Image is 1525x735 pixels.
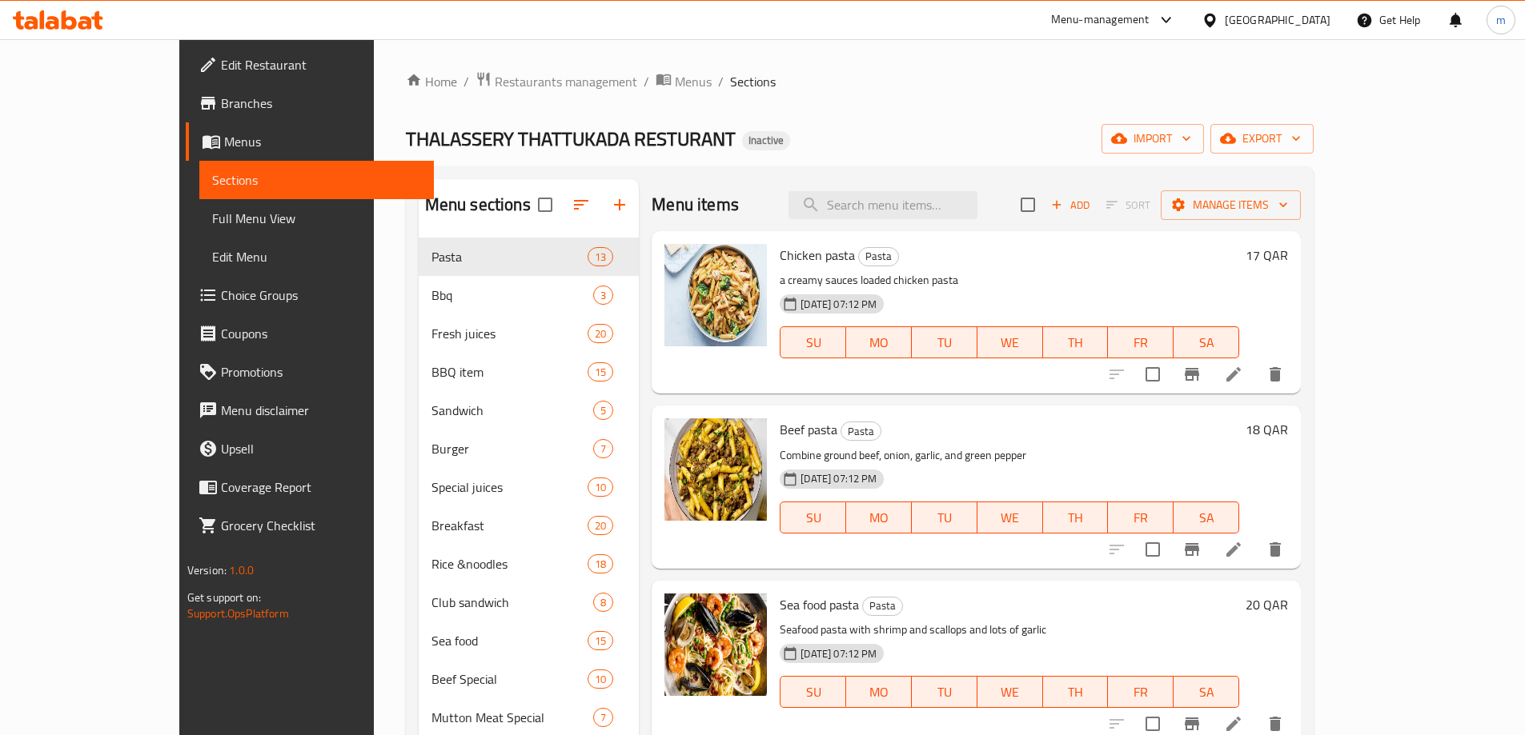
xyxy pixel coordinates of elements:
[186,429,434,468] a: Upsell
[853,331,905,354] span: MO
[187,587,261,608] span: Get support on:
[419,314,640,353] div: Fresh juices20
[846,326,912,358] button: MO
[224,132,421,151] span: Menus
[431,708,593,727] span: Mutton Meat Special
[588,633,612,649] span: 15
[846,501,912,533] button: MO
[431,362,588,381] span: BBQ item
[1174,676,1239,708] button: SA
[1114,129,1191,149] span: import
[431,401,593,420] div: Sandwich
[212,170,421,190] span: Sections
[794,471,883,486] span: [DATE] 07:12 PM
[419,621,640,660] div: Sea food15
[652,193,739,217] h2: Menu items
[841,422,881,441] span: Pasta
[1180,681,1233,704] span: SA
[780,243,855,267] span: Chicken pasta
[1224,714,1243,733] a: Edit menu item
[594,403,612,418] span: 5
[1049,331,1102,354] span: TH
[863,597,902,615] span: Pasta
[186,46,434,84] a: Edit Restaurant
[419,391,640,429] div: Sandwich5
[730,72,776,91] span: Sections
[229,560,254,581] span: 1.0.0
[912,326,977,358] button: TU
[593,708,613,727] div: items
[221,477,421,497] span: Coverage Report
[431,516,588,535] span: Breakfast
[1246,244,1288,266] h6: 17 QAR
[588,247,613,266] div: items
[787,681,840,704] span: SU
[1043,501,1109,533] button: TH
[859,247,898,266] span: Pasta
[794,297,883,312] span: [DATE] 07:12 PM
[464,72,469,91] li: /
[186,276,434,314] a: Choice Groups
[588,324,613,343] div: items
[419,583,640,621] div: Club sandwich8
[1043,326,1109,358] button: TH
[1161,190,1301,220] button: Manage items
[221,55,421,74] span: Edit Restaurant
[1256,530,1294,569] button: delete
[1045,193,1096,218] span: Add item
[1496,11,1506,29] span: m
[406,121,736,157] span: THALASSERY THATTUKADA RESTURANT
[656,71,712,92] a: Menus
[431,631,588,650] span: Sea food
[431,247,588,266] span: Pasta
[1174,501,1239,533] button: SA
[431,324,588,343] span: Fresh juices
[1173,355,1211,393] button: Branch-specific-item
[419,276,640,314] div: Bbq3
[1049,196,1092,214] span: Add
[1246,418,1288,441] h6: 18 QAR
[186,84,434,122] a: Branches
[588,516,613,535] div: items
[593,286,613,305] div: items
[419,506,640,545] div: Breakfast20
[918,331,971,354] span: TU
[221,439,421,458] span: Upsell
[787,331,840,354] span: SU
[912,501,977,533] button: TU
[742,134,790,147] span: Inactive
[841,421,881,441] div: Pasta
[593,593,613,612] div: items
[588,250,612,265] span: 13
[594,288,612,303] span: 3
[789,191,977,219] input: search
[1224,365,1243,384] a: Edit menu item
[186,314,434,353] a: Coupons
[588,362,613,381] div: items
[221,362,421,381] span: Promotions
[1108,501,1174,533] button: FR
[918,681,971,704] span: TU
[221,401,421,420] span: Menu disclaimer
[562,186,600,224] span: Sort sections
[742,131,790,150] div: Inactive
[858,247,899,266] div: Pasta
[588,480,612,495] span: 10
[1246,593,1288,616] h6: 20 QAR
[718,72,724,91] li: /
[1136,533,1170,566] span: Select to update
[1225,11,1330,29] div: [GEOGRAPHIC_DATA]
[1114,506,1167,529] span: FR
[588,557,612,572] span: 18
[1174,326,1239,358] button: SA
[918,506,971,529] span: TU
[1210,124,1314,154] button: export
[912,676,977,708] button: TU
[984,331,1037,354] span: WE
[780,445,1239,465] p: Combine ground beef, onion, garlic, and green pepper
[212,209,421,228] span: Full Menu View
[600,186,639,224] button: Add section
[431,554,588,573] div: Rice &noodles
